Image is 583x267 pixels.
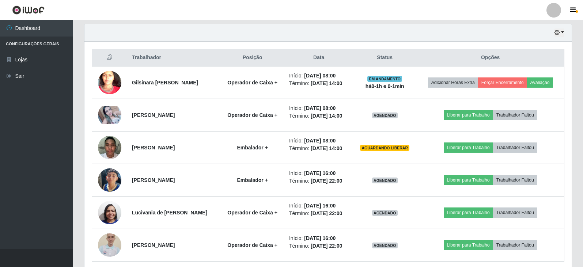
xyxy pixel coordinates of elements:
strong: Embalador + [237,145,268,150]
strong: [PERSON_NAME] [132,112,175,118]
button: Trabalhador Faltou [493,110,537,120]
li: Término: [289,177,348,185]
th: Trabalhador [128,49,220,66]
time: [DATE] 16:00 [304,170,336,176]
time: [DATE] 08:00 [304,73,336,79]
li: Início: [289,104,348,112]
strong: Operador de Caixa + [227,210,277,215]
li: Término: [289,242,348,250]
span: AGUARDANDO LIBERAR [360,145,409,151]
img: 1756230047876.jpeg [98,159,121,201]
time: [DATE] 16:00 [304,203,336,209]
li: Início: [289,137,348,145]
strong: [PERSON_NAME] [132,177,175,183]
span: AGENDADO [372,243,398,248]
img: 1672088363054.jpeg [98,229,121,261]
span: AGENDADO [372,210,398,216]
button: Avaliação [527,77,553,88]
strong: Gilsinara [PERSON_NAME] [132,80,198,85]
li: Início: [289,169,348,177]
strong: [PERSON_NAME] [132,145,175,150]
strong: Operador de Caixa + [227,80,277,85]
strong: Operador de Caixa + [227,112,277,118]
li: Início: [289,234,348,242]
button: Forçar Encerramento [478,77,527,88]
button: Adicionar Horas Extra [428,77,478,88]
img: 1624326628117.jpeg [98,197,121,228]
strong: [PERSON_NAME] [132,242,175,248]
button: Liberar para Trabalho [444,110,493,120]
img: 1668045195868.jpeg [98,106,121,124]
button: Liberar para Trabalho [444,142,493,153]
img: 1752181822645.jpeg [98,132,121,163]
th: Opções [417,49,564,66]
button: Liberar para Trabalho [444,207,493,218]
button: Trabalhador Faltou [493,142,537,153]
span: AGENDADO [372,178,398,183]
time: [DATE] 16:00 [304,235,336,241]
time: [DATE] 14:00 [311,80,342,86]
strong: Lucivania de [PERSON_NAME] [132,210,207,215]
strong: Embalador + [237,177,268,183]
li: Início: [289,72,348,80]
time: [DATE] 22:00 [311,243,342,249]
time: [DATE] 22:00 [311,178,342,184]
time: [DATE] 08:00 [304,138,336,144]
th: Posição [220,49,285,66]
li: Término: [289,112,348,120]
strong: há 0-1 h e 0-1 min [366,83,404,89]
li: Término: [289,210,348,217]
button: Trabalhador Faltou [493,207,537,218]
button: Liberar para Trabalho [444,240,493,250]
li: Início: [289,202,348,210]
img: 1630764060757.jpeg [98,57,121,108]
time: [DATE] 22:00 [311,210,342,216]
th: Data [285,49,353,66]
span: EM ANDAMENTO [367,76,402,82]
time: [DATE] 14:00 [311,145,342,151]
button: Trabalhador Faltou [493,175,537,185]
th: Status [353,49,417,66]
button: Liberar para Trabalho [444,175,493,185]
time: [DATE] 14:00 [311,113,342,119]
li: Término: [289,80,348,87]
button: Trabalhador Faltou [493,240,537,250]
time: [DATE] 08:00 [304,105,336,111]
strong: Operador de Caixa + [227,242,277,248]
span: AGENDADO [372,112,398,118]
img: CoreUI Logo [12,5,45,15]
li: Término: [289,145,348,152]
